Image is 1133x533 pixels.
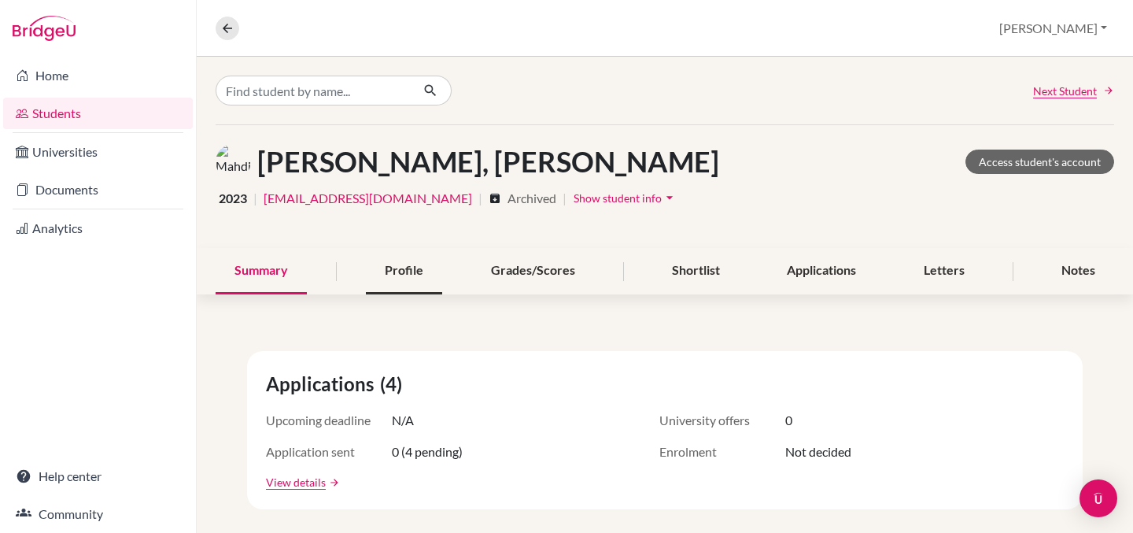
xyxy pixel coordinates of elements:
i: archive [489,192,501,205]
div: Letters [905,248,984,294]
div: Grades/Scores [472,248,594,294]
span: 0 (4 pending) [392,442,463,461]
span: | [478,189,482,208]
span: Application sent [266,442,392,461]
button: Show student infoarrow_drop_down [573,186,678,210]
span: Next Student [1033,83,1097,99]
a: Community [3,498,193,530]
a: View details [266,474,326,490]
a: Students [3,98,193,129]
a: Documents [3,174,193,205]
div: Shortlist [653,248,739,294]
a: Next Student [1033,83,1114,99]
i: arrow_drop_down [662,190,677,205]
span: Show student info [574,191,662,205]
a: [EMAIL_ADDRESS][DOMAIN_NAME] [264,189,472,208]
a: Access student's account [965,150,1114,174]
div: Notes [1043,248,1114,294]
span: (4) [380,370,408,398]
span: | [253,189,257,208]
span: 0 [785,411,792,430]
img: Bridge-U [13,16,76,41]
span: Upcoming deadline [266,411,392,430]
button: [PERSON_NAME] [992,13,1114,43]
a: Home [3,60,193,91]
h1: [PERSON_NAME], [PERSON_NAME] [257,145,719,179]
span: 2023 [219,189,247,208]
img: Mahdi Abu Alghaib's avatar [216,144,251,180]
span: Not decided [785,442,851,461]
a: Help center [3,461,193,492]
a: Analytics [3,213,193,244]
input: Find student by name... [216,76,411,105]
span: Applications [266,370,380,398]
span: | [563,189,566,208]
span: N/A [392,411,414,430]
a: Universities [3,136,193,168]
span: Archived [507,189,556,208]
span: University offers [659,411,785,430]
div: Profile [366,248,442,294]
div: Applications [768,248,875,294]
span: Enrolment [659,442,785,461]
div: Summary [216,248,307,294]
a: arrow_forward [326,477,340,488]
div: Open Intercom Messenger [1079,479,1117,517]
